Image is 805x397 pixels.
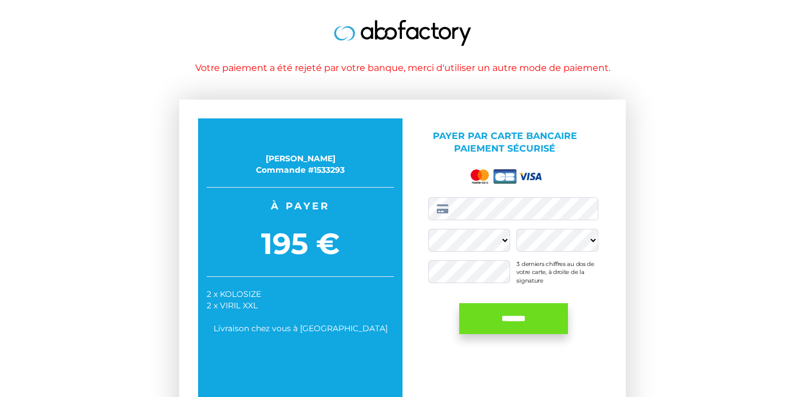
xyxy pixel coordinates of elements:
img: logo.jpg [334,20,471,46]
h1: Votre paiement a été rejeté par votre banque, merci d'utiliser un autre mode de paiement. [76,63,729,73]
img: visa.png [519,173,542,180]
div: 2 x KOLOSIZE 2 x VIRIL XXL [207,288,394,311]
div: Commande #1533293 [207,164,394,176]
div: [PERSON_NAME] [207,153,394,164]
span: À payer [207,199,394,213]
div: 3 derniers chiffres au dos de votre carte, à droite de la signature [516,260,598,283]
img: mastercard.png [468,167,491,186]
div: Livraison chez vous à [GEOGRAPHIC_DATA] [207,323,394,334]
p: Payer par Carte bancaire [411,130,598,156]
span: 195 € [207,223,394,265]
img: cb.png [494,169,516,184]
span: Paiement sécurisé [454,143,555,154]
